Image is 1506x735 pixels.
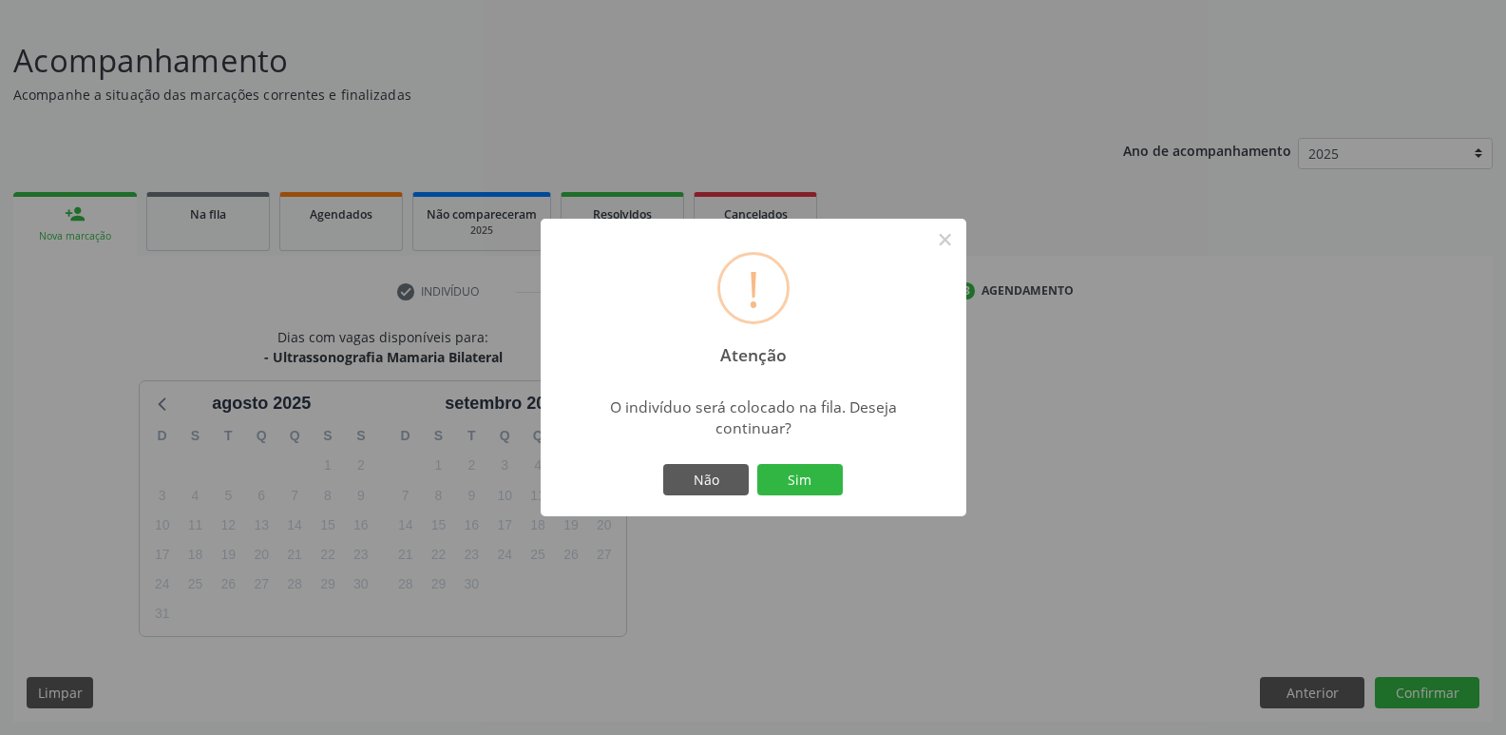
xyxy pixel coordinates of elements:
button: Sim [757,464,843,496]
button: Close this dialog [929,223,962,256]
button: Não [663,464,749,496]
div: ! [747,255,760,321]
h2: Atenção [703,332,803,365]
div: O indivíduo será colocado na fila. Deseja continuar? [585,397,921,438]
